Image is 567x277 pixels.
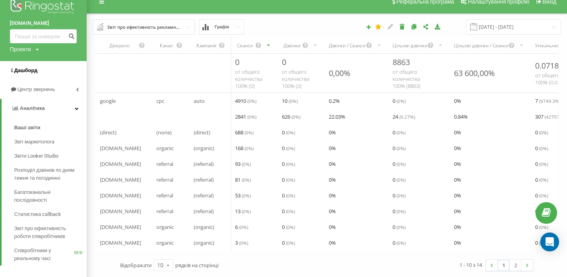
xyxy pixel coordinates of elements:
[329,68,350,78] div: 0,00%
[14,225,83,240] span: Звіт про ефективність роботи співробітників
[20,105,45,111] span: Аналiтика
[194,42,219,49] div: Кампанія
[156,42,176,49] div: Канал
[199,19,244,35] button: Графік
[194,191,214,200] span: (referral)
[329,206,336,216] span: 0 %
[539,98,560,104] span: ( 9749.3 %)
[156,128,172,137] span: (none)
[393,159,406,169] span: 0
[329,128,336,137] span: 0 %
[535,60,559,71] span: 0.0718
[540,232,559,251] div: Open Intercom Messenger
[393,128,406,137] span: 0
[393,42,427,49] div: Цільові дзвінки
[539,177,548,183] span: ( 0 %)
[397,192,406,199] span: ( 0 %)
[14,166,83,182] span: Розподіл дзвінків по дням тижня та погодинно
[235,68,263,89] span: от общего количества 100% ( 0 )
[329,191,336,200] span: 0 %
[329,159,336,169] span: 0 %
[498,260,510,271] a: 1
[157,261,163,269] div: 10
[100,143,141,153] span: [DOMAIN_NAME]
[100,206,141,216] span: [DOMAIN_NAME]
[393,68,421,89] span: от общего количества 100% ( 8863 )
[535,206,548,216] span: 0
[194,96,205,106] span: auto
[14,149,87,163] a: Звіти Looker Studio
[282,222,295,232] span: 0
[282,42,302,49] div: Дзвінки
[539,161,548,167] span: ( 0 %)
[286,208,295,214] span: ( 0 %)
[156,143,174,153] span: organic
[235,238,248,247] span: 3
[393,96,406,106] span: 0
[100,191,141,200] span: [DOMAIN_NAME]
[393,206,406,216] span: 0
[242,161,251,167] span: ( 0 %)
[454,175,461,184] span: 0 %
[387,24,394,29] i: Редагувати звіт
[329,112,345,121] span: 22.03 %
[156,175,173,184] span: referral
[399,24,406,29] i: Видалити звіт
[156,238,174,247] span: organic
[14,188,83,204] span: Багатоканальні послідовності
[282,57,286,67] span: 0
[245,129,254,136] span: ( 0 %)
[329,96,340,106] span: 0.2 %
[10,29,77,43] input: Пошук за номером
[393,175,406,184] span: 0
[235,57,239,67] span: 0
[215,24,229,30] span: Графік
[539,129,548,136] span: ( 0 %)
[399,113,415,120] span: ( 0.27 %)
[14,152,58,160] span: Звіти Looker Studio
[454,238,461,247] span: 0 %
[100,96,116,106] span: google
[454,96,461,106] span: 0 %
[282,96,298,106] span: 10
[95,37,558,251] div: scrollable content
[235,222,248,232] span: 6
[535,191,548,200] span: 0
[397,129,406,136] span: ( 0 %)
[539,240,548,246] span: ( 0 %)
[411,24,417,29] i: Копіювати звіт
[235,128,254,137] span: 688
[175,262,219,269] span: рядків на сторінці
[535,175,548,184] span: 0
[235,42,255,49] div: Сеанси
[397,240,406,246] span: ( 0 %)
[247,98,256,104] span: ( 0 %)
[156,191,173,200] span: referral
[14,207,87,221] a: Статистика callback
[10,19,77,27] a: [DOMAIN_NAME]
[100,222,141,232] span: [DOMAIN_NAME]
[397,161,406,167] span: ( 0 %)
[14,124,41,132] span: Ваші звіти
[156,206,173,216] span: referral
[454,143,461,153] span: 0 %
[454,112,468,121] span: 0.84 %
[282,238,295,247] span: 0
[454,159,461,169] span: 0 %
[286,224,295,230] span: ( 0 %)
[14,163,87,185] a: Розподіл дзвінків по дням тижня та погодинно
[194,206,214,216] span: (referral)
[539,145,548,151] span: ( 0 %)
[535,238,548,247] span: 0
[393,112,415,121] span: 24
[393,143,406,153] span: 0
[393,191,406,200] span: 0
[286,240,295,246] span: ( 0 %)
[10,45,31,53] div: Проекти
[282,143,295,153] span: 0
[535,222,548,232] span: 0
[100,128,117,137] span: (direct)
[460,261,482,269] div: 1 - 10 з 14
[422,24,429,29] i: Поділитися налаштуваннями звіту
[454,68,495,78] div: 63 600,00%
